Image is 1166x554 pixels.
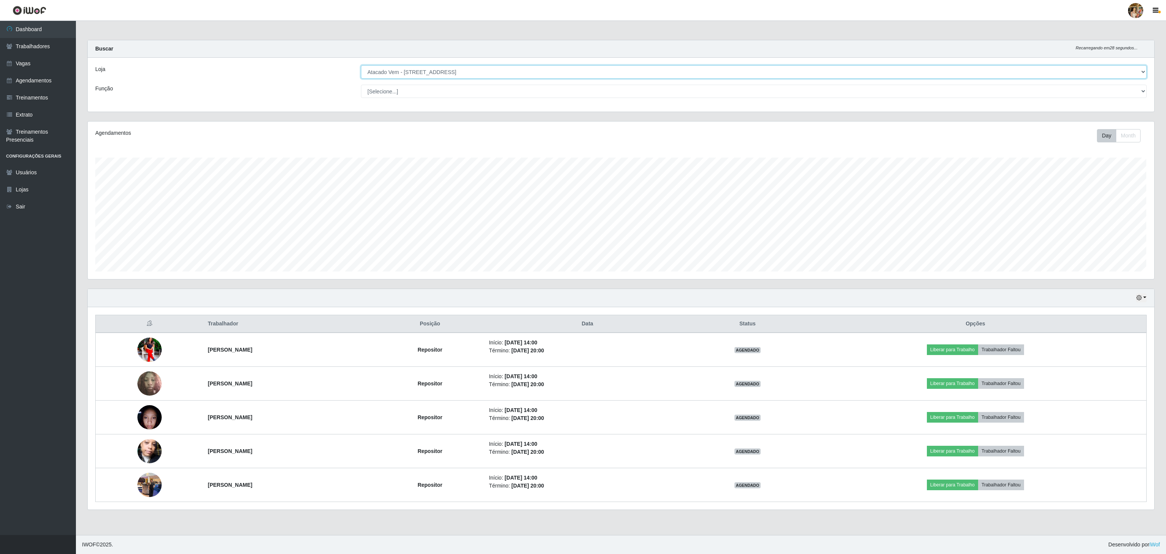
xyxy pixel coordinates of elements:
time: [DATE] 14:00 [504,475,537,481]
img: 1755095833793.jpeg [137,469,162,501]
div: First group [1097,129,1141,142]
time: [DATE] 20:00 [511,347,544,354]
span: © 2025 . [82,541,113,549]
th: Posição [375,315,484,333]
li: Início: [489,372,686,380]
img: CoreUI Logo [13,6,46,15]
span: AGENDADO [734,448,761,455]
button: Liberar para Trabalho [927,412,978,423]
li: Término: [489,482,686,490]
strong: Repositor [418,414,442,420]
time: [DATE] 20:00 [511,415,544,421]
strong: [PERSON_NAME] [208,347,252,353]
button: Trabalhador Faltou [978,412,1024,423]
label: Função [95,85,113,93]
img: 1753494056504.jpeg [137,429,162,473]
img: 1751311767272.jpeg [137,335,162,365]
button: Month [1116,129,1141,142]
li: Término: [489,414,686,422]
li: Início: [489,406,686,414]
li: Término: [489,448,686,456]
time: [DATE] 14:00 [504,407,537,413]
strong: Repositor [418,347,442,353]
time: [DATE] 14:00 [504,339,537,346]
strong: Repositor [418,380,442,387]
span: AGENDADO [734,381,761,387]
th: Opções [805,315,1147,333]
a: iWof [1149,541,1160,548]
th: Trabalhador [203,315,376,333]
li: Término: [489,347,686,355]
button: Trabalhador Faltou [978,344,1024,355]
img: 1752934097252.jpeg [137,367,162,399]
button: Trabalhador Faltou [978,446,1024,456]
strong: Buscar [95,46,113,52]
span: Desenvolvido por [1108,541,1160,549]
strong: Repositor [418,448,442,454]
time: [DATE] 20:00 [511,381,544,387]
span: AGENDADO [734,347,761,353]
time: [DATE] 14:00 [504,373,537,379]
span: AGENDADO [734,415,761,421]
button: Liberar para Trabalho [927,446,978,456]
li: Término: [489,380,686,388]
i: Recarregando em 28 segundos... [1076,46,1138,50]
th: Data [484,315,690,333]
button: Liberar para Trabalho [927,378,978,389]
li: Início: [489,474,686,482]
span: AGENDADO [734,482,761,488]
time: [DATE] 14:00 [504,441,537,447]
strong: [PERSON_NAME] [208,380,252,387]
button: Trabalhador Faltou [978,378,1024,389]
img: 1753224440001.jpeg [137,401,162,433]
strong: [PERSON_NAME] [208,448,252,454]
button: Liberar para Trabalho [927,344,978,355]
li: Início: [489,339,686,347]
li: Início: [489,440,686,448]
button: Liberar para Trabalho [927,480,978,490]
label: Loja [95,65,105,73]
div: Agendamentos [95,129,527,137]
span: IWOF [82,541,96,548]
time: [DATE] 20:00 [511,449,544,455]
button: Day [1097,129,1116,142]
div: Toolbar with button groups [1097,129,1147,142]
strong: Repositor [418,482,442,488]
strong: [PERSON_NAME] [208,414,252,420]
button: Trabalhador Faltou [978,480,1024,490]
time: [DATE] 20:00 [511,483,544,489]
strong: [PERSON_NAME] [208,482,252,488]
th: Status [690,315,804,333]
